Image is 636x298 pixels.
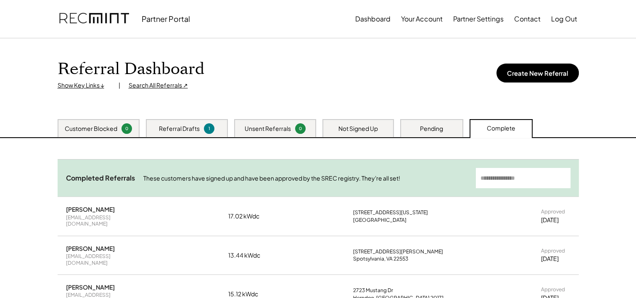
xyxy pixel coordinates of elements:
div: Show Key Links ↓ [58,81,110,90]
div: Not Signed Up [338,125,378,133]
div: 0 [123,125,131,132]
button: Dashboard [355,11,391,27]
div: Unsent Referrals [245,125,291,133]
div: Customer Blocked [65,125,117,133]
div: Approved [541,247,565,254]
div: | [119,81,120,90]
button: Create New Referral [496,64,579,82]
button: Contact [514,11,541,27]
div: These customers have signed up and have been approved by the SREC registry. They're all set! [143,174,467,183]
div: [PERSON_NAME] [66,283,115,291]
button: Log Out [551,11,577,27]
div: [GEOGRAPHIC_DATA] [353,217,406,223]
div: [PERSON_NAME] [66,205,115,213]
img: recmint-logotype%403x.png [59,5,129,33]
div: Complete [487,124,515,133]
div: 0 [296,125,304,132]
button: Your Account [401,11,443,27]
div: Partner Portal [142,14,190,24]
div: [EMAIL_ADDRESS][DOMAIN_NAME] [66,214,146,227]
div: 13.44 kWdc [228,251,270,260]
div: 17.02 kWdc [228,212,270,221]
div: [EMAIL_ADDRESS][DOMAIN_NAME] [66,253,146,266]
div: [STREET_ADDRESS][US_STATE] [353,209,428,216]
div: Approved [541,286,565,293]
button: Partner Settings [453,11,504,27]
div: Approved [541,208,565,215]
div: 1 [205,125,213,132]
div: Pending [420,125,443,133]
div: Spotsylvania, VA 22553 [353,255,408,262]
div: Completed Referrals [66,174,135,183]
div: Search All Referrals ↗ [129,81,188,90]
div: [DATE] [541,255,558,263]
div: 2723 Mustang Dr [353,287,393,294]
div: [PERSON_NAME] [66,245,115,252]
div: [STREET_ADDRESS][PERSON_NAME] [353,248,443,255]
div: Referral Drafts [159,125,200,133]
div: [DATE] [541,216,558,224]
h1: Referral Dashboard [58,59,204,79]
